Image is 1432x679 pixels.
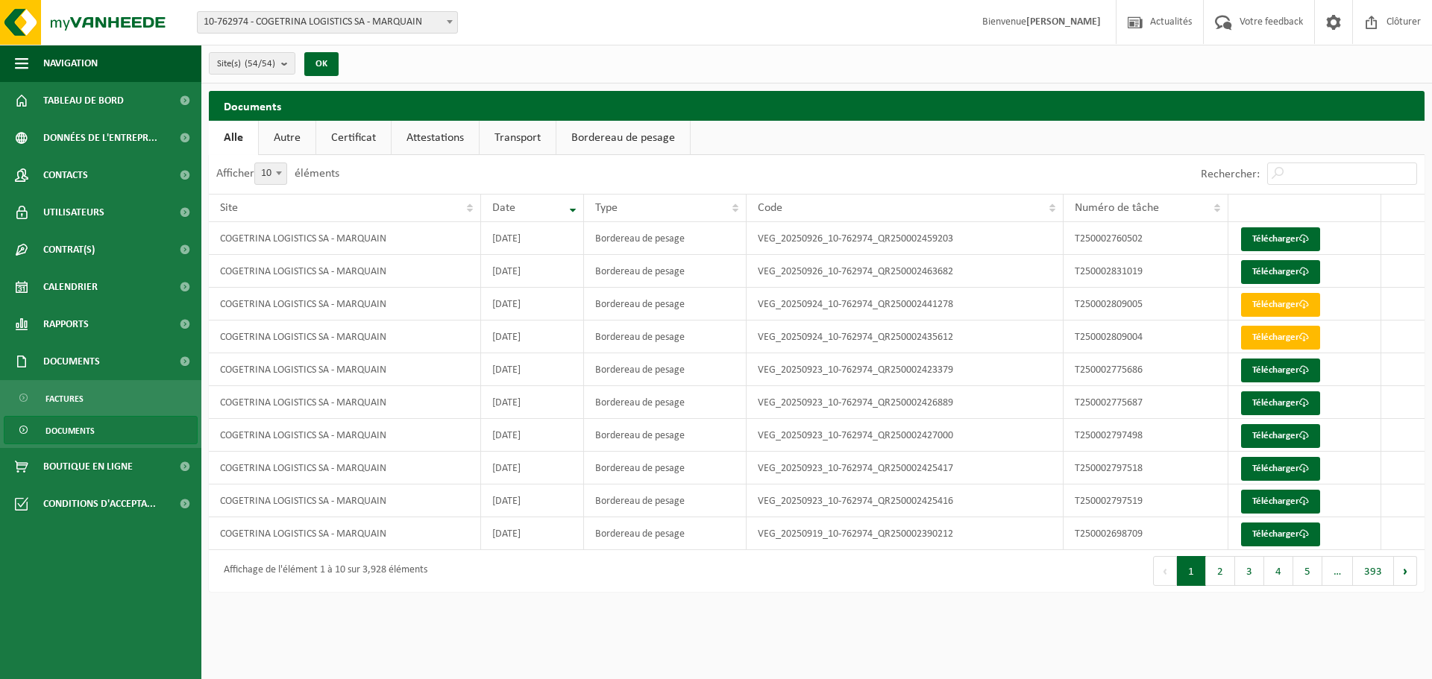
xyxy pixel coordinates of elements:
[584,353,747,386] td: Bordereau de pesage
[209,484,481,517] td: COGETRINA LOGISTICS SA - MARQUAIN
[584,419,747,452] td: Bordereau de pesage
[584,386,747,419] td: Bordereau de pesage
[481,222,585,255] td: [DATE]
[1322,556,1353,586] span: …
[1241,522,1320,546] a: Télécharger
[7,646,249,679] iframe: chat widget
[43,119,157,157] span: Données de l'entrepr...
[43,194,104,231] span: Utilisateurs
[209,288,481,320] td: COGETRINA LOGISTICS SA - MARQUAIN
[1064,222,1228,255] td: T250002760502
[1353,556,1394,586] button: 393
[584,452,747,484] td: Bordereau de pesage
[209,255,481,288] td: COGETRINA LOGISTICS SA - MARQUAIN
[43,82,124,119] span: Tableau de bord
[1394,556,1417,586] button: Next
[1026,16,1101,28] strong: [PERSON_NAME]
[1235,556,1264,586] button: 3
[1064,320,1228,353] td: T250002809004
[1064,255,1228,288] td: T250002831019
[1075,202,1159,214] span: Numéro de tâche
[209,517,481,550] td: COGETRINA LOGISTICS SA - MARQUAIN
[1241,326,1320,350] a: Télécharger
[1241,227,1320,251] a: Télécharger
[747,222,1064,255] td: VEG_20250926_10-762974_QR250002459203
[747,353,1064,386] td: VEG_20250923_10-762974_QR250002423379
[481,386,585,419] td: [DATE]
[216,168,339,180] label: Afficher éléments
[1064,484,1228,517] td: T250002797519
[1064,452,1228,484] td: T250002797518
[1153,556,1177,586] button: Previous
[209,52,295,75] button: Site(s)(54/54)
[747,419,1064,452] td: VEG_20250923_10-762974_QR250002427000
[245,59,275,69] count: (54/54)
[747,386,1064,419] td: VEG_20250923_10-762974_QR250002426889
[43,157,88,194] span: Contacts
[209,320,481,353] td: COGETRINA LOGISTICS SA - MARQUAIN
[43,268,98,306] span: Calendrier
[259,121,315,155] a: Autre
[209,452,481,484] td: COGETRINA LOGISTICS SA - MARQUAIN
[45,385,84,413] span: Factures
[481,517,585,550] td: [DATE]
[481,353,585,386] td: [DATE]
[209,91,1425,120] h2: Documents
[198,12,457,33] span: 10-762974 - COGETRINA LOGISTICS SA - MARQUAIN
[4,384,198,412] a: Factures
[43,343,100,380] span: Documents
[255,163,286,184] span: 10
[1064,353,1228,386] td: T250002775686
[1293,556,1322,586] button: 5
[1206,556,1235,586] button: 2
[1064,517,1228,550] td: T250002698709
[747,288,1064,320] td: VEG_20250924_10-762974_QR250002441278
[1064,419,1228,452] td: T250002797498
[220,202,238,214] span: Site
[1241,457,1320,481] a: Télécharger
[747,452,1064,484] td: VEG_20250923_10-762974_QR250002425417
[43,231,95,268] span: Contrat(s)
[4,416,198,444] a: Documents
[1241,490,1320,514] a: Télécharger
[45,417,95,445] span: Documents
[43,306,89,343] span: Rapports
[304,52,339,76] button: OK
[197,11,458,34] span: 10-762974 - COGETRINA LOGISTICS SA - MARQUAIN
[1177,556,1206,586] button: 1
[492,202,515,214] span: Date
[747,484,1064,517] td: VEG_20250923_10-762974_QR250002425416
[216,558,427,584] div: Affichage de l'élément 1 à 10 sur 3,928 éléments
[43,448,133,485] span: Boutique en ligne
[392,121,479,155] a: Attestations
[1201,168,1260,180] label: Rechercher:
[209,222,481,255] td: COGETRINA LOGISTICS SA - MARQUAIN
[481,452,585,484] td: [DATE]
[1064,288,1228,320] td: T250002809005
[595,202,618,214] span: Type
[584,320,747,353] td: Bordereau de pesage
[481,288,585,320] td: [DATE]
[316,121,391,155] a: Certificat
[481,320,585,353] td: [DATE]
[1241,391,1320,415] a: Télécharger
[481,255,585,288] td: [DATE]
[1241,424,1320,448] a: Télécharger
[747,320,1064,353] td: VEG_20250924_10-762974_QR250002435612
[584,517,747,550] td: Bordereau de pesage
[254,162,287,185] span: 10
[1264,556,1293,586] button: 4
[209,121,258,155] a: Alle
[584,222,747,255] td: Bordereau de pesage
[747,255,1064,288] td: VEG_20250926_10-762974_QR250002463682
[1241,293,1320,317] a: Télécharger
[480,121,556,155] a: Transport
[556,121,690,155] a: Bordereau de pesage
[209,386,481,419] td: COGETRINA LOGISTICS SA - MARQUAIN
[747,517,1064,550] td: VEG_20250919_10-762974_QR250002390212
[1241,359,1320,382] a: Télécharger
[758,202,782,214] span: Code
[1241,260,1320,284] a: Télécharger
[209,419,481,452] td: COGETRINA LOGISTICS SA - MARQUAIN
[43,45,98,82] span: Navigation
